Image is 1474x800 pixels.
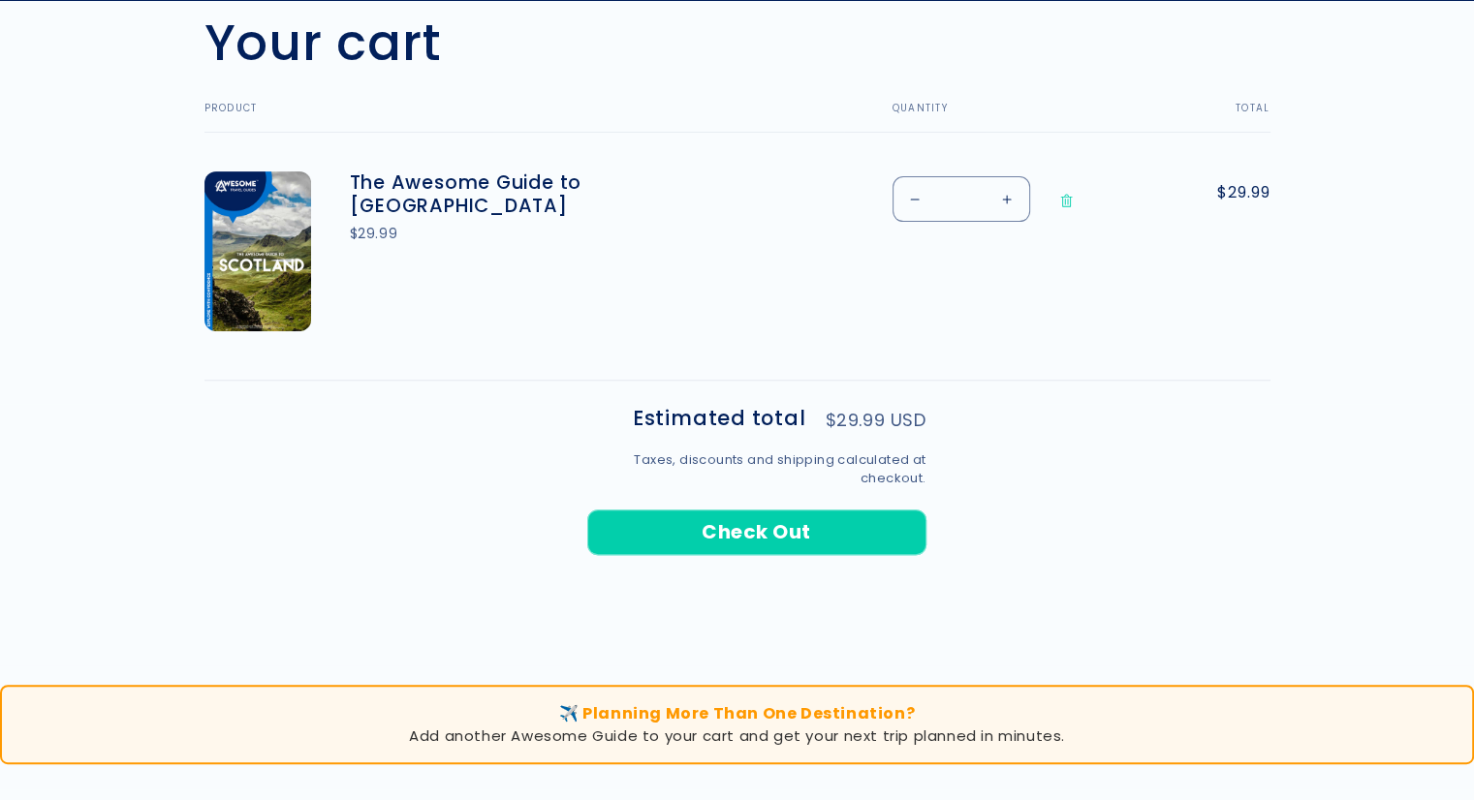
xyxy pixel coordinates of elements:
[826,412,926,429] p: $29.99 USD
[350,224,641,244] div: $29.99
[204,103,844,133] th: Product
[587,450,926,488] small: Taxes, discounts and shipping calculated at checkout.
[633,409,806,429] h2: Estimated total
[844,103,1152,133] th: Quantity
[587,509,926,555] button: Check Out
[1050,176,1083,226] a: Remove The Awesome Guide to Scotland
[559,702,915,724] span: ✈️ Planning More Than One Destination?
[587,565,926,617] iframe: PayPal-paypal
[1152,103,1270,133] th: Total
[1191,181,1270,204] span: $29.99
[350,171,641,218] a: The Awesome Guide to [GEOGRAPHIC_DATA]
[937,176,986,222] input: Quantity for The Awesome Guide to Scotland
[204,12,442,74] h1: Your cart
